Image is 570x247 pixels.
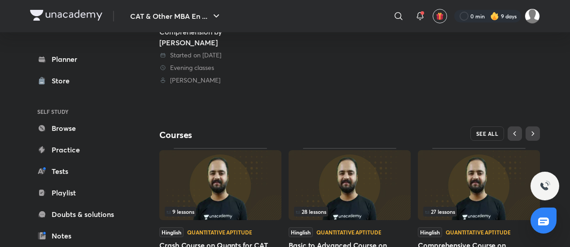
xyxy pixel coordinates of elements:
[418,150,540,220] img: Thumbnail
[30,10,102,21] img: Company Logo
[423,207,535,217] div: infocontainer
[167,209,194,214] span: 9 lessons
[423,207,535,217] div: infosection
[433,9,447,23] button: avatar
[294,207,405,217] div: infocontainer
[446,230,510,235] div: Quantitative Aptitude
[30,162,134,180] a: Tests
[436,12,444,20] img: avatar
[294,207,405,217] div: infosection
[539,181,550,191] img: ttu
[30,141,134,159] a: Practice
[423,207,535,217] div: left
[159,63,281,72] div: Evening classes
[125,7,227,25] button: CAT & Other MBA En ...
[30,119,134,137] a: Browse
[165,207,276,217] div: infosection
[159,150,281,220] img: Thumbnail
[159,129,350,141] h4: Courses
[294,207,405,217] div: left
[490,12,499,21] img: streak
[316,230,381,235] div: Quantitative Aptitude
[30,205,134,223] a: Doubts & solutions
[187,230,252,235] div: Quantitative Aptitude
[30,50,134,68] a: Planner
[296,209,326,214] span: 28 lessons
[476,130,499,137] span: SEE ALL
[165,207,276,217] div: infocontainer
[289,227,313,237] span: Hinglish
[165,207,276,217] div: left
[52,75,75,86] div: Store
[30,184,134,202] a: Playlist
[425,209,455,214] span: 27 lessons
[525,9,540,24] img: Avinash Tibrewal
[30,10,102,23] a: Company Logo
[418,227,442,237] span: Hinglish
[289,150,411,220] img: Thumbnail
[30,227,134,245] a: Notes
[159,76,281,85] div: Lokesh Sharma
[30,72,134,90] a: Store
[470,126,504,141] button: SEE ALL
[30,104,134,119] h6: SELF STUDY
[159,227,184,237] span: Hinglish
[159,51,281,60] div: Started on 13 Jan 2024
